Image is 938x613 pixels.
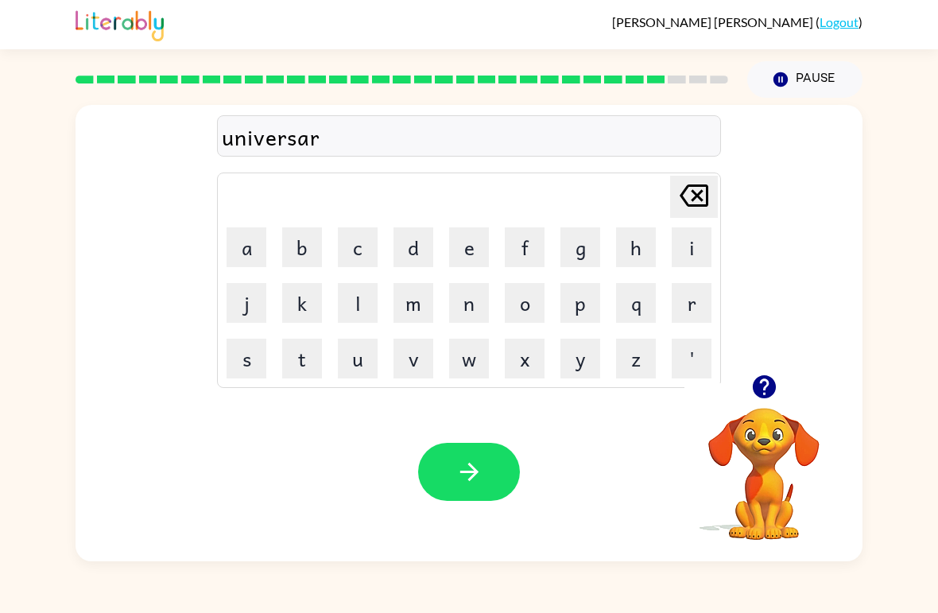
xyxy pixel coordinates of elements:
button: d [393,227,433,267]
button: s [227,339,266,378]
button: w [449,339,489,378]
button: n [449,283,489,323]
button: r [672,283,711,323]
button: u [338,339,378,378]
a: Logout [820,14,859,29]
button: l [338,283,378,323]
button: f [505,227,545,267]
button: q [616,283,656,323]
button: m [393,283,433,323]
button: b [282,227,322,267]
button: i [672,227,711,267]
button: o [505,283,545,323]
video: Your browser must support playing .mp4 files to use Literably. Please try using another browser. [684,383,843,542]
button: g [560,227,600,267]
button: z [616,339,656,378]
button: Pause [747,61,862,98]
button: a [227,227,266,267]
div: ( ) [612,14,862,29]
button: ' [672,339,711,378]
button: t [282,339,322,378]
button: e [449,227,489,267]
div: universar [222,120,716,153]
button: v [393,339,433,378]
button: k [282,283,322,323]
button: y [560,339,600,378]
button: h [616,227,656,267]
button: c [338,227,378,267]
span: [PERSON_NAME] [PERSON_NAME] [612,14,816,29]
button: x [505,339,545,378]
img: Literably [76,6,164,41]
button: p [560,283,600,323]
button: j [227,283,266,323]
